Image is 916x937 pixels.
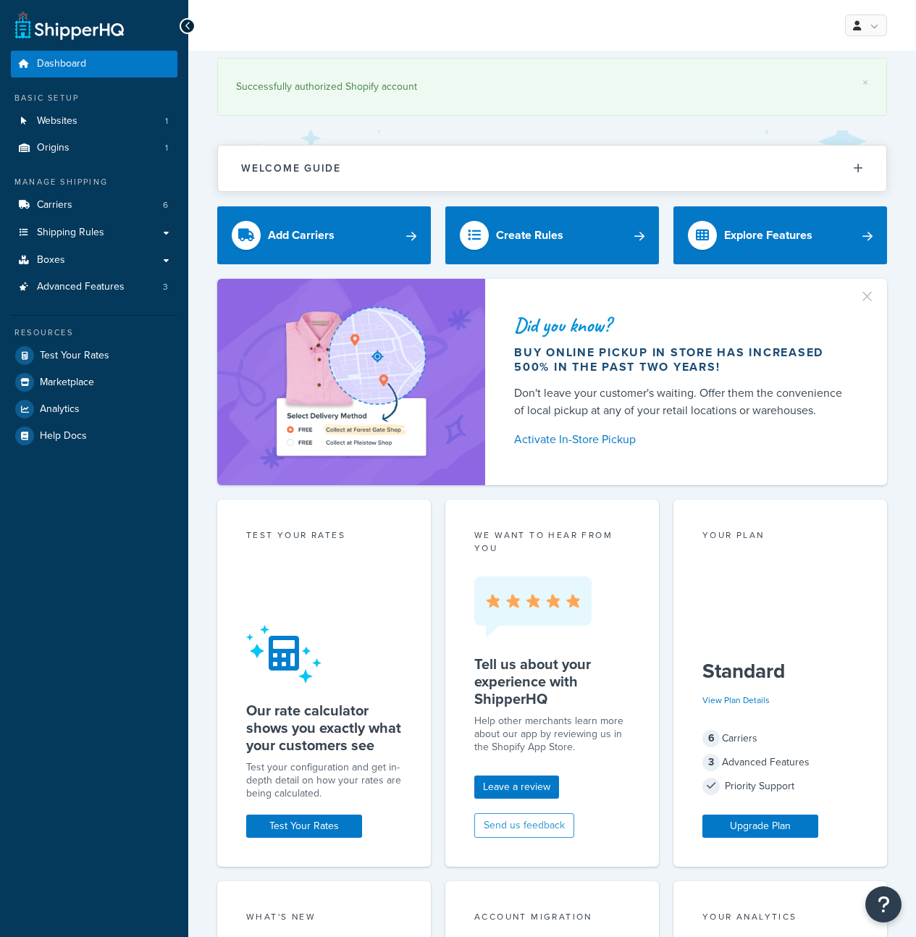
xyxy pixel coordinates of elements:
div: Your Plan [702,529,858,545]
a: Create Rules [445,206,659,264]
span: Origins [37,142,70,154]
button: Send us feedback [474,813,574,838]
div: Successfully authorized Shopify account [236,77,868,97]
div: Resources [11,327,177,339]
a: View Plan Details [702,694,770,707]
span: 3 [702,754,720,771]
a: Boxes [11,247,177,274]
div: Basic Setup [11,92,177,104]
div: Your Analytics [702,910,858,927]
li: Origins [11,135,177,161]
span: Boxes [37,254,65,266]
button: Open Resource Center [865,886,902,923]
span: Dashboard [37,58,86,70]
div: Test your rates [246,529,402,545]
h5: Our rate calculator shows you exactly what your customers see [246,702,402,754]
a: Shipping Rules [11,219,177,246]
a: Carriers6 [11,192,177,219]
div: Don't leave your customer's waiting. Offer them the convenience of local pickup at any of your re... [514,385,852,419]
li: Advanced Features [11,274,177,301]
a: Advanced Features3 [11,274,177,301]
div: Priority Support [702,776,858,797]
a: × [862,77,868,88]
span: Help Docs [40,430,87,442]
a: Activate In-Store Pickup [514,429,852,450]
div: Test your configuration and get in-depth detail on how your rates are being calculated. [246,761,402,800]
span: Advanced Features [37,281,125,293]
span: Test Your Rates [40,350,109,362]
a: Origins1 [11,135,177,161]
h5: Tell us about your experience with ShipperHQ [474,655,630,707]
a: Leave a review [474,776,559,799]
a: Add Carriers [217,206,431,264]
span: 1 [165,142,168,154]
p: Help other merchants learn more about our app by reviewing us in the Shopify App Store. [474,715,630,754]
h5: Standard [702,660,858,683]
span: Analytics [40,403,80,416]
a: Dashboard [11,51,177,77]
span: Marketplace [40,377,94,389]
button: Welcome Guide [218,146,886,191]
div: Buy online pickup in store has increased 500% in the past two years! [514,345,852,374]
img: ad-shirt-map-b0359fc47e01cab431d101c4b569394f6a03f54285957d908178d52f29eb9668.png [243,301,460,463]
span: 6 [163,199,168,211]
a: Explore Features [673,206,887,264]
span: 6 [702,730,720,747]
div: What's New [246,910,402,927]
a: Help Docs [11,423,177,449]
div: Manage Shipping [11,176,177,188]
div: Explore Features [724,225,812,245]
a: Analytics [11,396,177,422]
a: Test Your Rates [11,343,177,369]
a: Upgrade Plan [702,815,818,838]
p: we want to hear from you [474,529,630,555]
a: Websites1 [11,108,177,135]
li: Carriers [11,192,177,219]
span: Websites [37,115,77,127]
div: Advanced Features [702,752,858,773]
div: Create Rules [496,225,563,245]
span: 1 [165,115,168,127]
div: Account Migration [474,910,630,927]
span: Shipping Rules [37,227,104,239]
li: Websites [11,108,177,135]
h2: Welcome Guide [241,163,341,174]
a: Test Your Rates [246,815,362,838]
div: Carriers [702,728,858,749]
div: Add Carriers [268,225,335,245]
span: Carriers [37,199,72,211]
a: Marketplace [11,369,177,395]
div: Did you know? [514,315,852,335]
span: 3 [163,281,168,293]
